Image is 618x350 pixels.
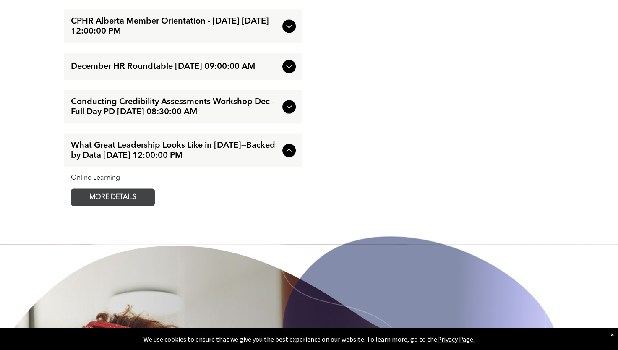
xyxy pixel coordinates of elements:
[80,189,146,206] span: MORE DETAILS
[437,335,475,343] a: Privacy Page.
[71,189,155,206] a: MORE DETAILS
[71,174,296,182] div: Online Learning
[71,141,279,161] span: What Great Leadership Looks Like in [DATE]—Backed by Data [DATE] 12:00:00 PM
[610,330,614,339] div: Dismiss notification
[71,97,279,117] span: Conducting Credibility Assessments Workshop Dec - Full Day PD [DATE] 08:30:00 AM
[71,62,279,72] span: December HR Roundtable [DATE] 09:00:00 AM
[71,16,279,37] span: CPHR Alberta Member Orientation - [DATE] [DATE] 12:00:00 PM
